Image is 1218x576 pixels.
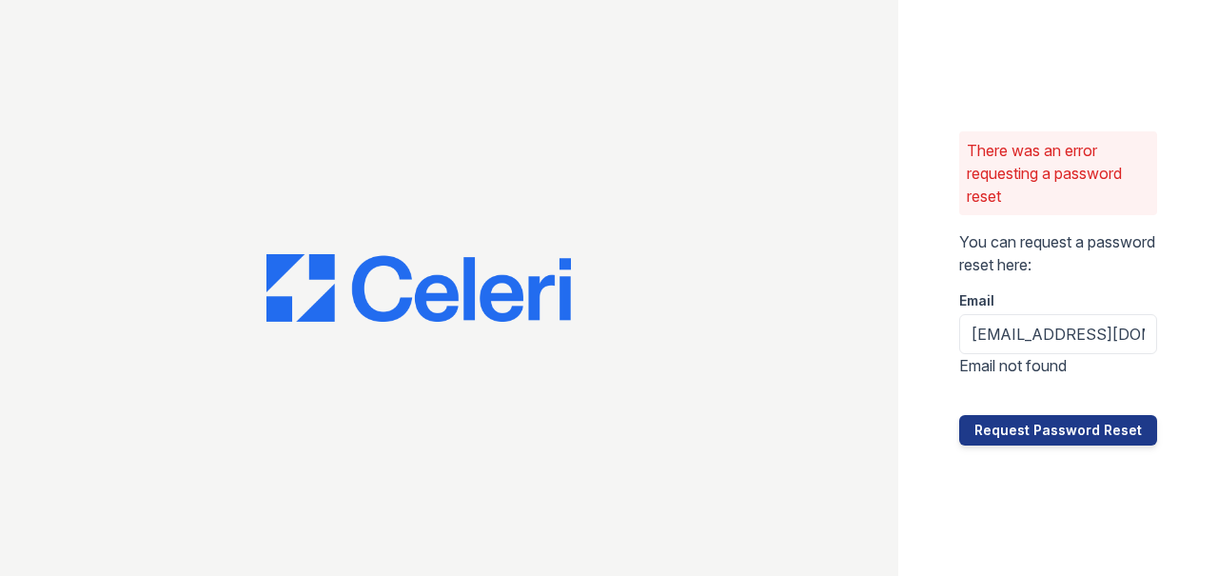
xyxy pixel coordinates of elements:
[959,356,1067,375] span: Email not found
[959,230,1157,276] p: You can request a password reset here:
[266,254,571,323] img: CE_Logo_Blue-a8612792a0a2168367f1c8372b55b34899dd931a85d93a1a3d3e32e68fde9ad4.png
[967,139,1149,208] p: There was an error requesting a password reset
[959,415,1157,446] button: Request Password Reset
[959,291,994,310] label: Email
